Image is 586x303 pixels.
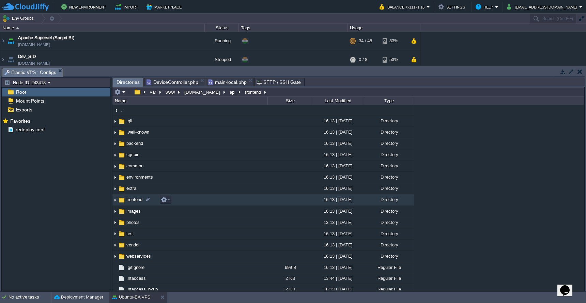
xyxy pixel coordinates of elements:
[149,89,158,95] button: var
[0,50,6,69] img: AMDAwAAAACH5BAEAAAAALAAAAAABAAEAAAICRAEAOw==
[118,140,125,148] img: AMDAwAAAACH5BAEAAAAALAAAAAABAAEAAAICRAEAOw==
[6,32,16,50] img: AMDAwAAAACH5BAEAAAAALAAAAAABAAEAAAICRAEAOw==
[4,68,56,77] span: Elastic VPS : Configs
[112,138,118,149] img: AMDAwAAAACH5BAEAAAAALAAAAAABAAEAAAICRAEAOw==
[125,264,145,270] span: .gitignore
[118,196,125,204] img: AMDAwAAAACH5BAEAAAAALAAAAAABAAEAAAICRAEAOw==
[112,206,118,217] img: AMDAwAAAACH5BAEAAAAALAAAAAABAAEAAAICRAEAOw==
[348,24,420,32] div: Usage
[363,284,414,294] div: Regular File
[15,107,33,113] span: Exports
[125,242,141,248] a: vendor
[112,116,118,126] img: AMDAwAAAACH5BAEAAAAALAAAAAABAAEAAAICRAEAOw==
[18,53,36,60] span: Dev_SID
[125,286,159,292] span: .htaccess_bkup
[146,78,198,86] span: DeviceController.php
[125,129,150,135] span: .well-known
[118,174,125,181] img: AMDAwAAAACH5BAEAAAAALAAAAAABAAEAAAICRAEAOw==
[312,127,363,137] div: 16:13 | [DATE]
[557,276,579,296] iframe: chat widget
[229,89,237,95] button: api
[112,251,118,262] img: AMDAwAAAACH5BAEAAAAALAAAAAABAAEAAAICRAEAOw==
[112,150,118,160] img: AMDAwAAAACH5BAEAAAAALAAAAAABAAEAAAICRAEAOw==
[312,284,363,294] div: 16:13 | [DATE]
[16,27,19,29] img: AMDAwAAAACH5BAEAAAAALAAAAAABAAEAAAICRAEAOw==
[112,273,118,284] img: AMDAwAAAACH5BAEAAAAALAAAAAABAAEAAAICRAEAOw==
[118,219,125,226] img: AMDAwAAAACH5BAEAAAAALAAAAAABAAEAAAICRAEAOw==
[9,118,31,124] a: Favorites
[363,149,414,160] div: Directory
[112,127,118,138] img: AMDAwAAAACH5BAEAAAAALAAAAAABAAEAAAICRAEAOw==
[118,163,125,170] img: AMDAwAAAACH5BAEAAAAALAAAAAABAAEAAAICRAEAOw==
[112,107,120,114] img: AMDAwAAAACH5BAEAAAAALAAAAAABAAEAAAICRAEAOw==
[383,32,405,50] div: 83%
[312,194,363,205] div: 16:13 | [DATE]
[383,50,405,69] div: 53%
[61,3,108,11] button: New Environment
[359,50,367,69] div: 0 / 8
[507,3,579,11] button: [EMAIL_ADDRESS][DOMAIN_NAME]
[267,273,312,284] div: 2 KB
[112,294,151,301] button: Ubuntu-BA VPS
[363,127,414,137] div: Directory
[125,219,141,225] a: photos
[363,240,414,250] div: Directory
[6,50,16,69] img: AMDAwAAAACH5BAEAAAAALAAAAAABAAEAAAICRAEAOw==
[18,60,50,67] a: [DOMAIN_NAME]
[312,149,363,160] div: 16:13 | [DATE]
[18,34,74,41] a: Apache Superset (Sanpri BI)
[363,273,414,284] div: Regular File
[125,208,142,214] a: images
[268,97,312,105] div: Size
[112,195,118,206] img: AMDAwAAAACH5BAEAAAAALAAAAAABAAEAAAICRAEAOw==
[15,98,45,104] a: Mount Points
[112,183,118,194] img: AMDAwAAAACH5BAEAAAAALAAAAAABAAEAAAICRAEAOw==
[4,79,48,86] button: Node ID: 243418
[112,284,118,294] img: AMDAwAAAACH5BAEAAAAALAAAAAABAAEAAAICRAEAOw==
[118,275,125,282] img: AMDAwAAAACH5BAEAAAAALAAAAAABAAEAAAICRAEAOw==
[312,138,363,149] div: 16:13 | [DATE]
[312,172,363,182] div: 16:13 | [DATE]
[118,118,125,125] img: AMDAwAAAACH5BAEAAAAALAAAAAABAAEAAAICRAEAOw==
[125,118,134,124] a: .git
[125,140,144,146] a: backend
[363,116,414,126] div: Directory
[165,89,176,95] button: www
[363,217,414,228] div: Directory
[239,24,348,32] div: Tags
[125,197,143,202] a: frontend
[125,152,140,157] a: cgi-bin
[54,294,103,301] button: Deployment Manager
[312,97,363,105] div: Last Modified
[312,183,363,194] div: 16:13 | [DATE]
[115,3,140,11] button: Import
[112,87,584,97] input: Click to enter the path
[146,3,184,11] button: Marketplace
[205,32,239,50] div: Running
[117,78,140,87] span: Directories
[1,24,204,32] div: Name
[118,286,125,293] img: AMDAwAAAACH5BAEAAAAALAAAAAABAAEAAAICRAEAOw==
[205,50,239,69] div: Stopped
[312,228,363,239] div: 16:13 | [DATE]
[363,161,414,171] div: Directory
[113,97,267,105] div: Name
[15,89,27,95] a: Root
[118,208,125,215] img: AMDAwAAAACH5BAEAAAAALAAAAAABAAEAAAICRAEAOw==
[364,97,414,105] div: Type
[312,240,363,250] div: 16:13 | [DATE]
[125,185,137,191] a: extra
[363,172,414,182] div: Directory
[363,206,414,216] div: Directory
[2,14,36,23] button: Env Groups
[208,78,247,86] span: main-local.php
